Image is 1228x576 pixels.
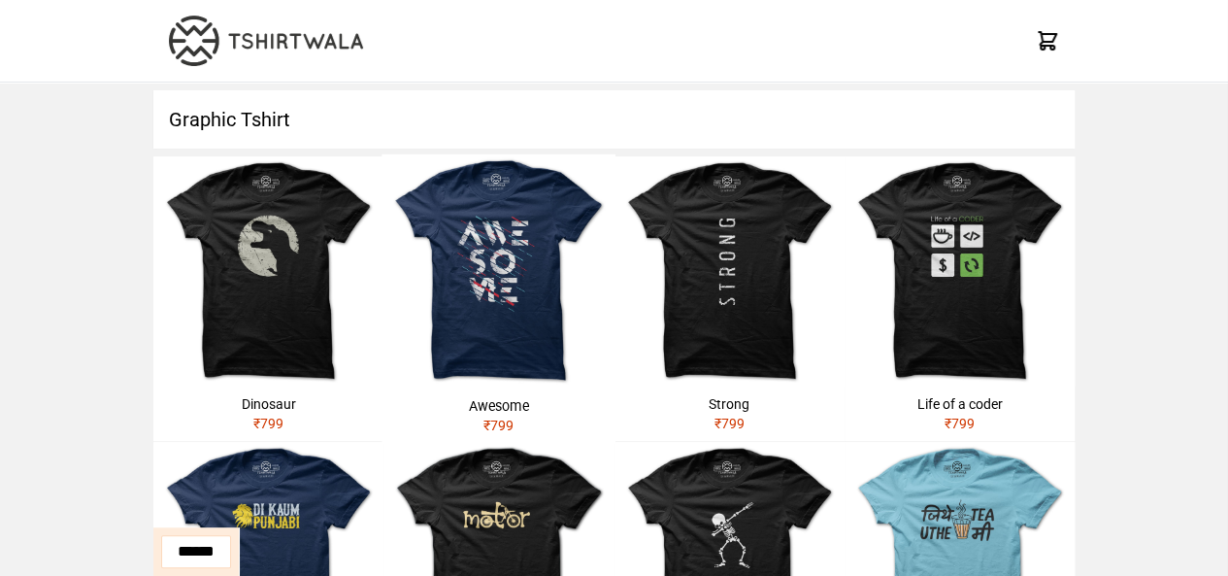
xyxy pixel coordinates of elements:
img: life-of-a-coder.jpg [845,156,1075,387]
img: TW-LOGO-400-104.png [169,16,363,66]
img: awesome.jpg [382,154,615,389]
a: Strong₹799 [614,156,845,441]
span: ₹ 799 [483,418,514,433]
div: Strong [622,394,837,414]
img: dinosaur.jpg [153,156,383,387]
img: strong.jpg [614,156,845,387]
a: Awesome₹799 [382,154,615,443]
span: ₹ 799 [253,416,283,431]
div: Awesome [390,395,609,415]
a: Life of a coder₹799 [845,156,1075,441]
span: ₹ 799 [714,416,745,431]
span: ₹ 799 [945,416,975,431]
div: Dinosaur [161,394,376,414]
h1: Graphic Tshirt [153,90,1075,149]
a: Dinosaur₹799 [153,156,383,441]
div: Life of a coder [852,394,1067,414]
